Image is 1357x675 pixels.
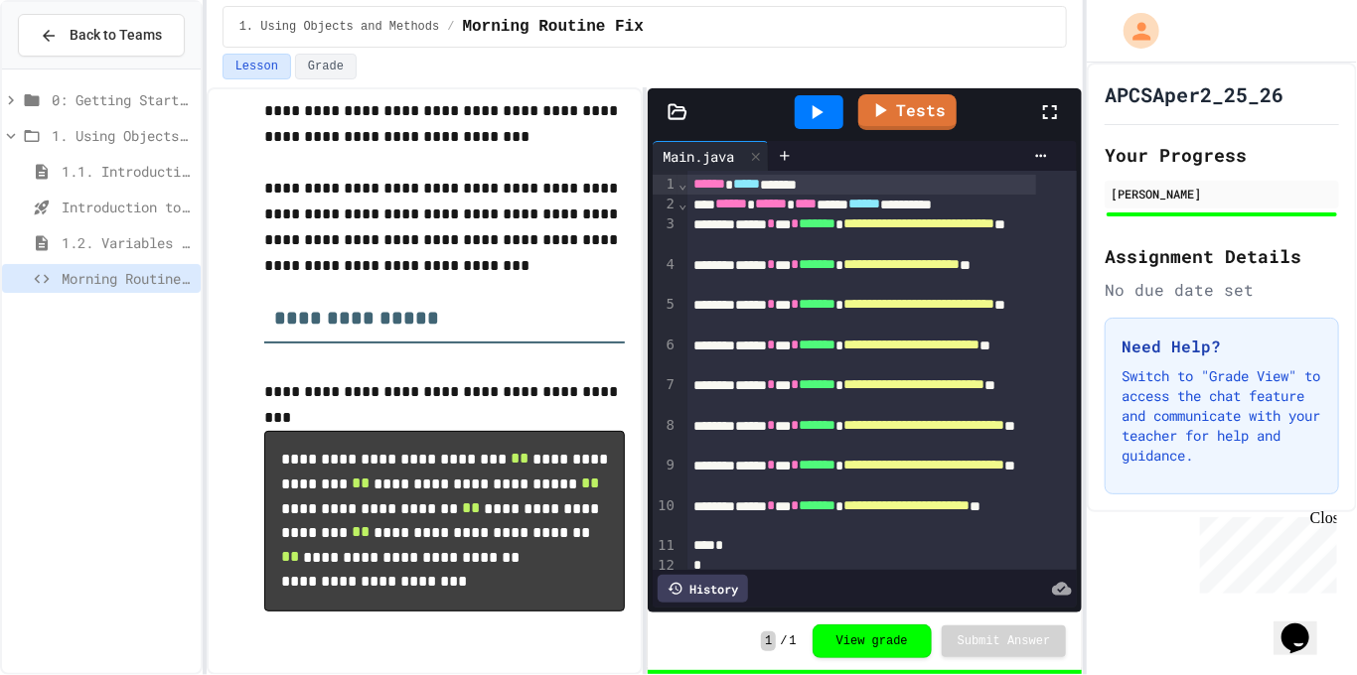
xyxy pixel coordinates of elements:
div: 2 [653,195,678,214]
div: 8 [653,416,678,456]
div: My Account [1103,8,1164,54]
button: Submit Answer [942,625,1067,657]
div: [PERSON_NAME] [1111,185,1333,202]
button: View grade [813,624,932,658]
span: Fold line [678,176,687,192]
button: Lesson [223,54,291,79]
div: Main.java [653,141,769,171]
div: 12 [653,556,678,576]
span: / [447,19,454,35]
div: No due date set [1105,278,1339,302]
div: 5 [653,295,678,335]
span: Submit Answer [958,633,1051,649]
span: / [780,633,787,649]
h2: Assignment Details [1105,242,1339,270]
div: 9 [653,456,678,495]
div: 11 [653,536,678,556]
span: 1.2. Variables and Data Types [62,232,193,253]
span: Back to Teams [70,25,162,46]
iframe: chat widget [1274,596,1337,655]
div: 3 [653,214,678,254]
div: History [658,575,748,603]
span: 1.1. Introduction to Algorithms, Programming, and Compilers [62,161,193,182]
div: Chat with us now!Close [8,8,137,126]
button: Back to Teams [18,14,185,57]
h2: Your Progress [1105,141,1339,169]
span: 1 [790,633,797,649]
div: 6 [653,336,678,375]
div: Main.java [653,146,744,167]
span: Introduction to Algorithms, Programming, and Compilers [62,197,193,217]
span: Morning Routine Fix [62,268,193,289]
span: Morning Routine Fix [463,15,644,39]
p: Switch to "Grade View" to access the chat feature and communicate with your teacher for help and ... [1122,366,1322,466]
div: 1 [653,175,678,195]
span: Fold line [678,196,687,211]
h3: Need Help? [1122,335,1322,358]
span: 0: Getting Started [52,89,193,110]
span: 1. Using Objects and Methods [239,19,440,35]
div: 7 [653,375,678,415]
iframe: chat widget [1192,509,1337,594]
div: 4 [653,255,678,295]
span: 1 [761,631,776,651]
h1: APCSAper2_25_26 [1105,80,1283,108]
button: Grade [295,54,357,79]
span: 1. Using Objects and Methods [52,125,193,146]
div: 10 [653,496,678,536]
a: Tests [858,94,957,130]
